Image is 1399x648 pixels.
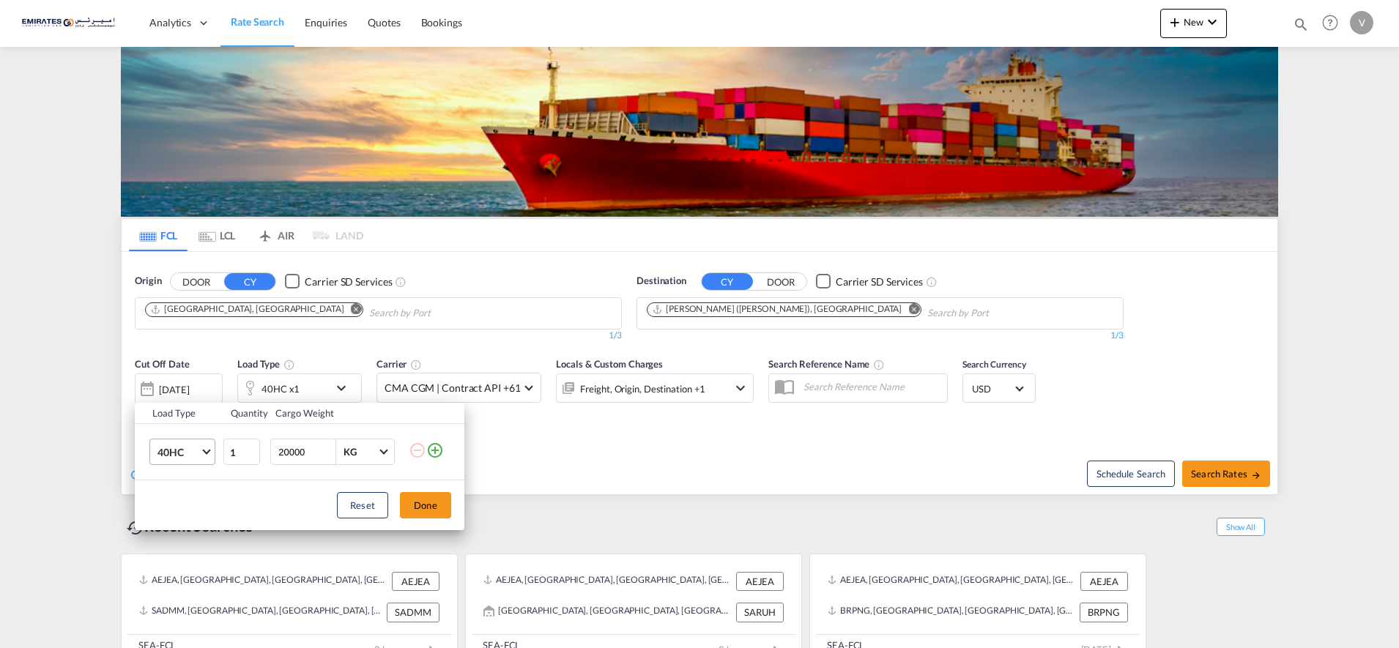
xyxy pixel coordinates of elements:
[426,442,444,459] md-icon: icon-plus-circle-outline
[135,403,222,424] th: Load Type
[149,439,215,465] md-select: Choose: 40HC
[223,439,260,465] input: Qty
[344,446,357,458] div: KG
[157,445,200,460] span: 40HC
[222,403,267,424] th: Quantity
[277,439,335,464] input: Enter Weight
[275,406,400,420] div: Cargo Weight
[400,492,451,518] button: Done
[409,442,426,459] md-icon: icon-minus-circle-outline
[337,492,388,518] button: Reset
